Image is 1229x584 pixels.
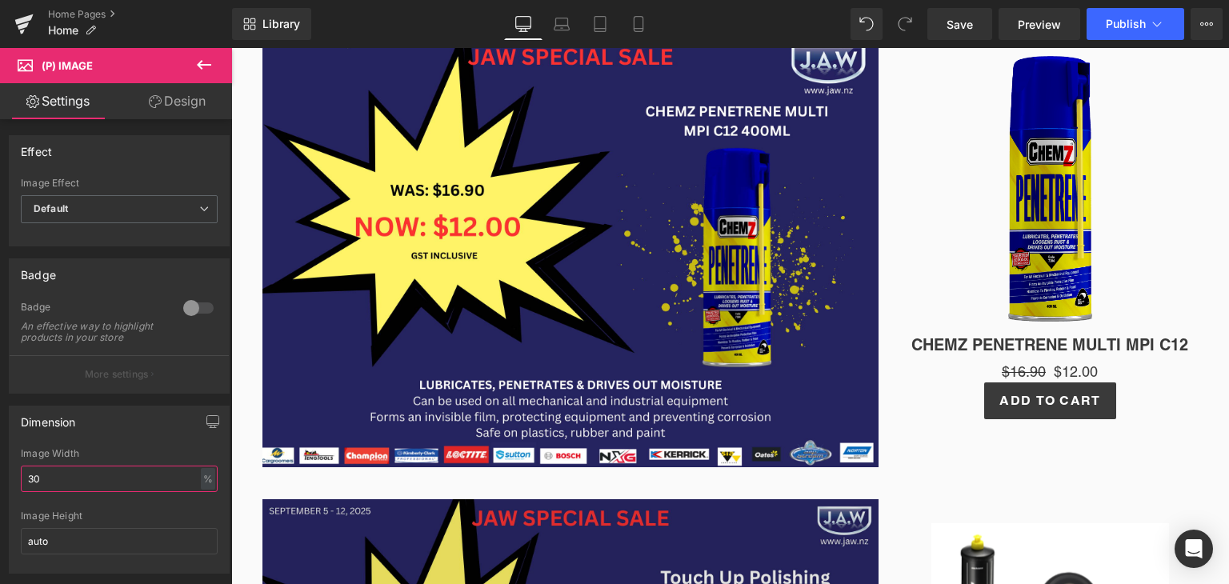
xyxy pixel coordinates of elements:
[85,367,149,382] p: More settings
[619,8,658,40] a: Mobile
[21,528,218,554] input: auto
[21,510,218,522] div: Image Height
[201,468,215,490] div: %
[947,16,973,33] span: Save
[48,24,78,37] span: Home
[21,136,52,158] div: Effect
[771,315,815,332] span: $16.90
[232,8,311,40] a: New Library
[823,313,867,334] span: $12.00
[21,259,56,282] div: Badge
[1087,8,1184,40] button: Publish
[48,8,232,21] a: Home Pages
[1106,18,1146,30] span: Publish
[10,355,229,393] button: More settings
[21,178,218,189] div: Image Effect
[21,301,167,318] div: Badge
[753,334,884,371] button: Add To Cart
[504,8,542,40] a: Desktop
[34,202,68,214] b: Default
[119,83,235,119] a: Design
[680,287,957,306] a: CHEMZ PENETRENE MULTI MPI C12
[21,321,165,343] div: An effective way to highlight products in your store
[1175,530,1213,568] div: Open Intercom Messenger
[999,8,1080,40] a: Preview
[1018,16,1061,33] span: Preview
[21,466,218,492] input: auto
[851,8,883,40] button: Undo
[21,448,218,459] div: Image Width
[21,406,76,429] div: Dimension
[542,8,581,40] a: Laptop
[42,59,93,72] span: (P) Image
[1191,8,1223,40] button: More
[889,8,921,40] button: Redo
[262,17,300,31] span: Library
[768,345,869,360] span: Add To Cart
[581,8,619,40] a: Tablet
[777,8,861,274] img: CHEMZ PENETRENE MULTI MPI C12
